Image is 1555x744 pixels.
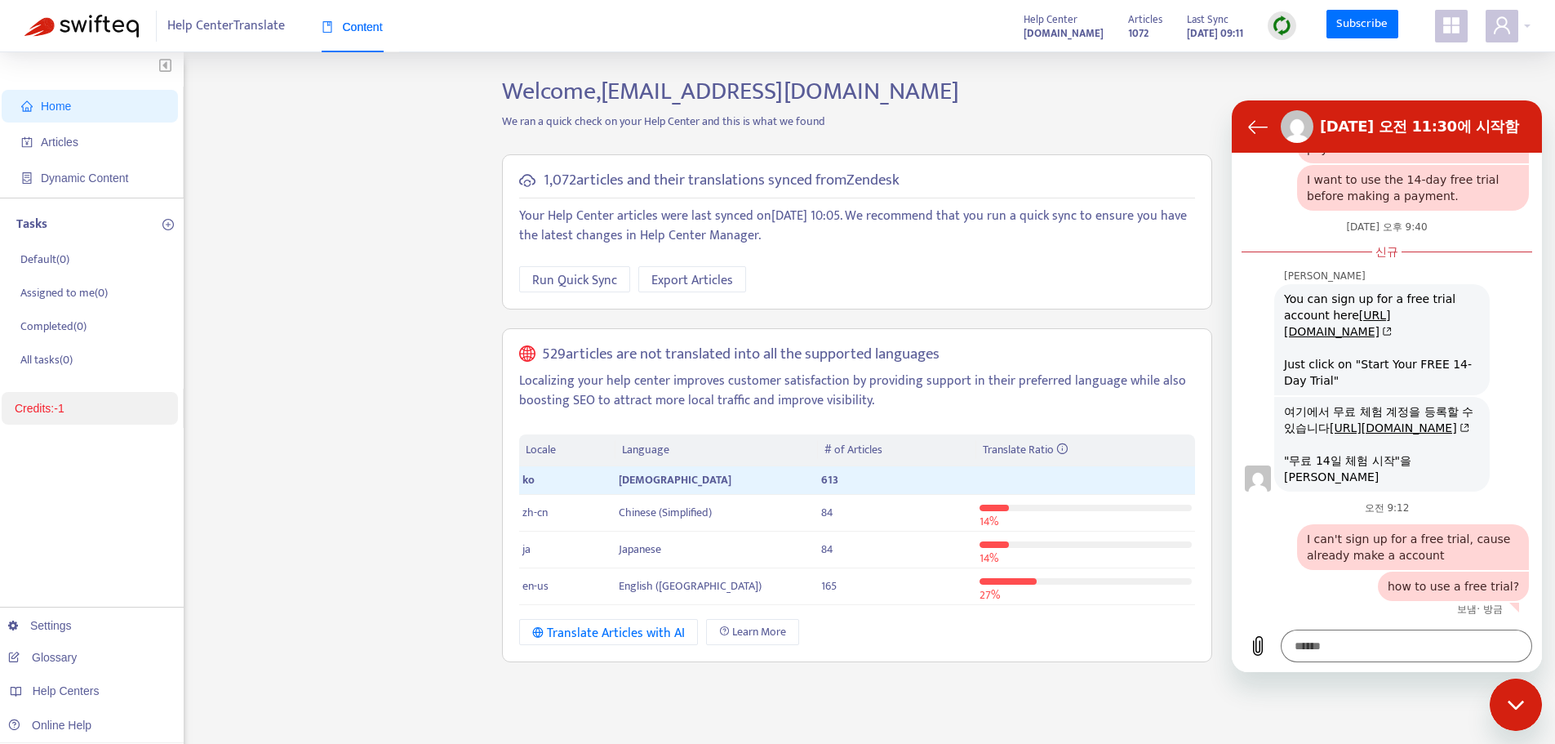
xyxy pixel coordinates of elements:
[983,441,1188,459] div: Translate Ratio
[162,219,174,230] span: plus-circle
[980,586,1000,604] span: 27 %
[1024,24,1104,42] a: [DOMAIN_NAME]
[519,172,535,189] span: cloud-sync
[1326,10,1398,39] a: Subscribe
[21,136,33,148] span: account-book
[821,577,837,595] span: 165
[41,136,78,149] span: Articles
[20,318,87,335] p: Completed ( 0 )
[519,266,630,292] button: Run Quick Sync
[1187,25,1243,42] strong: [DATE] 09:11
[20,284,108,301] p: Assigned to me ( 0 )
[821,470,838,489] span: 613
[532,270,617,291] span: Run Quick Sync
[1490,679,1542,731] iframe: 메시징 창을 시작하는 버튼, 대화 진행 중
[1128,11,1162,29] span: Articles
[1442,16,1461,35] span: appstore
[20,351,73,368] p: All tasks ( 0 )
[619,503,712,522] span: Chinese (Simplified)
[1187,11,1228,29] span: Last Sync
[1492,16,1512,35] span: user
[16,215,47,234] p: Tasks
[519,345,535,364] span: global
[20,251,69,268] p: Default ( 0 )
[33,684,100,697] span: Help Centers
[21,172,33,184] span: container
[732,623,786,641] span: Learn More
[519,372,1195,411] p: Localizing your help center improves customer satisfaction by providing support in their preferre...
[1232,100,1542,672] iframe: 메시징 창
[24,15,139,38] img: Swifteq
[619,540,661,559] span: Japanese
[542,345,940,364] h5: 529 articles are not translated into all the supported languages
[532,623,685,644] div: Translate Articles with AI
[818,434,975,466] th: # of Articles
[519,434,615,466] th: Locale
[1272,16,1292,36] img: sync.dc5367851b00ba804db3.png
[519,619,698,645] button: Translate Articles with AI
[615,434,818,466] th: Language
[502,71,959,112] span: Welcome, [EMAIL_ADDRESS][DOMAIN_NAME]
[522,577,549,595] span: en-us
[8,719,91,732] a: Online Help
[8,651,77,664] a: Glossary
[1128,25,1148,42] strong: 1072
[41,100,71,113] span: Home
[522,503,548,522] span: zh-cn
[1024,11,1077,29] span: Help Center
[21,100,33,112] span: home
[821,503,833,522] span: 84
[821,540,833,559] span: 84
[638,266,746,292] button: Export Articles
[167,11,285,42] span: Help Center Translate
[15,402,64,415] a: Credits:-1
[522,470,535,489] span: ko
[519,207,1195,246] p: Your Help Center articles were last synced on [DATE] 10:05 . We recommend that you run a quick sy...
[619,577,762,595] span: English ([GEOGRAPHIC_DATA])
[619,470,731,489] span: [DEMOGRAPHIC_DATA]
[651,270,733,291] span: Export Articles
[980,549,998,568] span: 14 %
[980,512,998,531] span: 14 %
[522,540,531,559] span: ja
[8,619,72,632] a: Settings
[322,21,333,33] span: book
[41,172,128,185] span: Dynamic Content
[544,172,900,190] h5: 1,072 articles and their translations synced from Zendesk
[706,619,799,645] a: Learn More
[322,20,383,33] span: Content
[490,113,1224,130] p: We ran a quick check on your Help Center and this is what we found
